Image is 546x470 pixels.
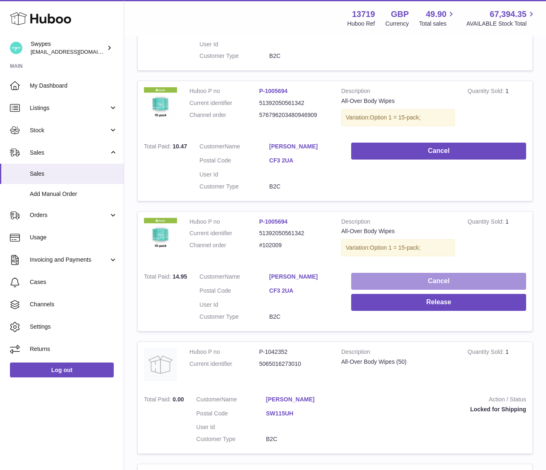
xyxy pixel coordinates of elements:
dd: 51392050561342 [259,229,329,237]
strong: Quantity Sold [467,88,505,96]
span: Invoicing and Payments [30,256,109,264]
strong: Description [341,218,455,228]
a: SW115UH [266,410,336,418]
a: 67,394.35 AVAILABLE Stock Total [466,9,536,28]
button: Release [351,294,526,311]
dt: Postal Code [199,157,269,167]
strong: Total Paid [144,396,172,405]
dd: 576796203480946909 [259,111,329,119]
span: Sales [30,149,109,157]
span: Settings [30,323,117,331]
span: Total sales [419,20,456,28]
span: Customer [199,143,225,150]
dt: Name [199,143,269,153]
dt: Postal Code [196,410,266,420]
span: Customer [199,273,225,280]
span: My Dashboard [30,82,117,90]
strong: Action / Status [348,396,526,406]
span: Customer [196,396,222,403]
a: P-1005694 [259,218,288,225]
dt: Channel order [189,111,259,119]
div: All-Over Body Wipes [341,227,455,235]
dt: Customer Type [199,183,269,191]
strong: Description [341,348,455,358]
span: Listings [30,104,109,112]
dt: Customer Type [196,435,266,443]
dt: Huboo P no [189,87,259,95]
dd: 5065016273010 [259,360,329,368]
dt: Huboo P no [189,348,259,356]
div: All-Over Body Wipes (50) [341,358,455,366]
img: 137191726829119.png [144,218,177,251]
strong: Quantity Sold [467,348,505,357]
dt: User Id [199,41,269,48]
dd: 51392050561342 [259,99,329,107]
a: CF3 2UA [269,287,339,295]
strong: Total Paid [144,143,172,152]
a: Log out [10,363,114,377]
strong: Total Paid [144,273,172,282]
span: Add Manual Order [30,190,117,198]
a: P-1005694 [259,88,288,94]
dt: Current identifier [189,360,259,368]
button: Cancel [351,273,526,290]
dt: User Id [199,301,269,309]
span: [EMAIL_ADDRESS][DOMAIN_NAME] [31,48,122,55]
dt: Current identifier [189,99,259,107]
div: Variation: [341,109,455,126]
dt: Huboo P no [189,218,259,226]
dd: P-1042352 [259,348,329,356]
strong: 13719 [352,9,375,20]
a: [PERSON_NAME] [269,273,339,281]
a: CF3 2UA [269,157,339,165]
div: All-Over Body Wipes [341,97,455,105]
td: 1 [461,342,532,389]
td: 1 [461,212,532,267]
dt: Name [196,396,266,406]
div: Swypes [31,40,105,56]
span: 49.90 [426,9,446,20]
dt: Postal Code [199,287,269,297]
dt: Customer Type [199,313,269,321]
span: 10.47 [172,143,187,150]
a: [PERSON_NAME] [269,143,339,150]
div: Locked for Shipping [348,406,526,413]
img: 137191726829119.png [144,87,177,120]
span: 67,394.35 [490,9,527,20]
strong: GBP [391,9,409,20]
dt: Customer Type [199,52,269,60]
button: Cancel [351,143,526,160]
a: [PERSON_NAME] [266,396,336,403]
dd: B2C [269,52,339,60]
div: Variation: [341,239,455,256]
span: Returns [30,345,117,353]
dt: User Id [199,171,269,179]
dd: #102009 [259,241,329,249]
div: Huboo Ref [347,20,375,28]
img: no-photo.jpg [144,348,177,381]
span: Channels [30,301,117,308]
a: 49.90 Total sales [419,9,456,28]
span: Cases [30,278,117,286]
dt: Current identifier [189,229,259,237]
span: Option 1 = 15-pack; [370,244,421,251]
dt: Channel order [189,241,259,249]
span: Usage [30,234,117,241]
dt: User Id [196,423,266,431]
span: Sales [30,170,117,178]
td: 1 [461,81,532,136]
span: 14.95 [172,273,187,280]
dd: B2C [266,435,336,443]
span: 0.00 [172,396,184,403]
span: AVAILABLE Stock Total [466,20,536,28]
span: Option 1 = 15-pack; [370,114,421,121]
strong: Quantity Sold [467,218,505,227]
span: Orders [30,211,109,219]
div: Currency [386,20,409,28]
img: hello@swypes.co.uk [10,42,22,54]
dd: B2C [269,183,339,191]
dd: B2C [269,313,339,321]
dt: Name [199,273,269,283]
span: Stock [30,126,109,134]
strong: Description [341,87,455,97]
